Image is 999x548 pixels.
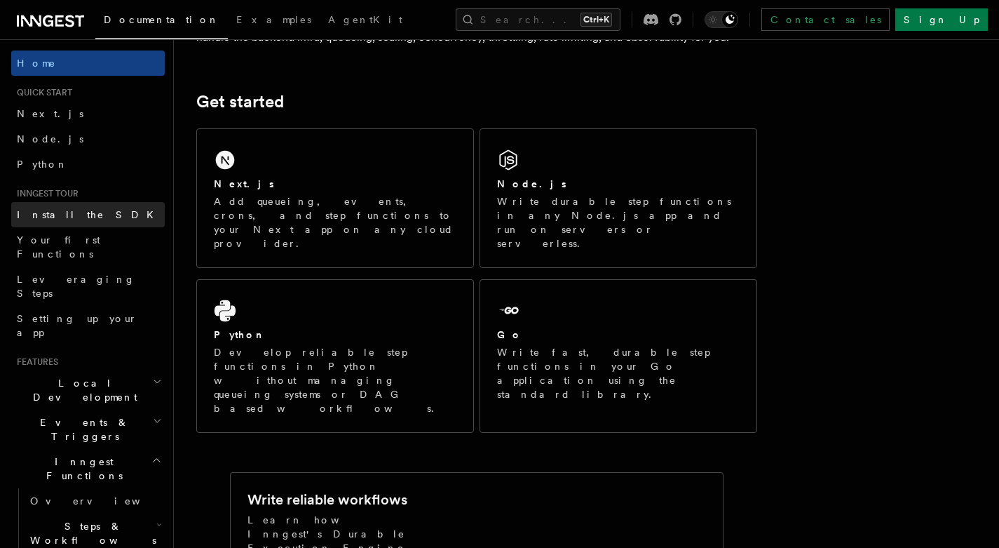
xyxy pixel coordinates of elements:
a: Examples [228,4,320,38]
a: Setting up your app [11,306,165,345]
button: Local Development [11,370,165,410]
span: Features [11,356,58,368]
span: Python [17,159,68,170]
a: Leveraging Steps [11,267,165,306]
a: Node.jsWrite durable step functions in any Node.js app and run on servers or serverless. [480,128,757,268]
p: Add queueing, events, crons, and step functions to your Next app on any cloud provider. [214,194,456,250]
a: Next.jsAdd queueing, events, crons, and step functions to your Next app on any cloud provider. [196,128,474,268]
a: Contact sales [761,8,890,31]
span: Setting up your app [17,313,137,338]
a: Your first Functions [11,227,165,267]
span: Examples [236,14,311,25]
kbd: Ctrl+K [580,13,612,27]
h2: Next.js [214,177,274,191]
a: Next.js [11,101,165,126]
span: Events & Triggers [11,415,153,443]
a: Python [11,152,165,177]
h2: Node.js [497,177,566,191]
span: Install the SDK [17,209,162,220]
h2: Go [497,328,522,342]
span: Local Development [11,376,153,404]
a: Node.js [11,126,165,152]
h2: Python [214,328,266,342]
a: AgentKit [320,4,411,38]
span: Leveraging Steps [17,274,135,299]
a: Overview [25,488,165,514]
span: Your first Functions [17,234,100,260]
button: Inngest Functions [11,449,165,488]
span: Home [17,56,56,70]
span: AgentKit [328,14,402,25]
button: Toggle dark mode [705,11,738,28]
a: Home [11,51,165,76]
span: Quick start [11,87,72,98]
span: Node.js [17,133,83,145]
button: Events & Triggers [11,410,165,449]
span: Steps & Workflows [25,519,156,547]
a: PythonDevelop reliable step functions in Python without managing queueing systems or DAG based wo... [196,279,474,433]
h2: Write reliable workflows [247,490,407,509]
a: Install the SDK [11,202,165,227]
span: Inngest Functions [11,455,151,483]
p: Write durable step functions in any Node.js app and run on servers or serverless. [497,194,740,250]
p: Develop reliable step functions in Python without managing queueing systems or DAG based workflows. [214,345,456,415]
span: Overview [30,495,175,507]
a: Get started [196,92,284,112]
p: Write fast, durable step functions in your Go application using the standard library. [497,345,740,401]
span: Inngest tour [11,188,79,199]
a: GoWrite fast, durable step functions in your Go application using the standard library. [480,279,757,433]
a: Documentation [95,4,228,39]
a: Sign Up [895,8,988,31]
button: Search...Ctrl+K [456,8,620,31]
span: Next.js [17,108,83,119]
span: Documentation [104,14,219,25]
